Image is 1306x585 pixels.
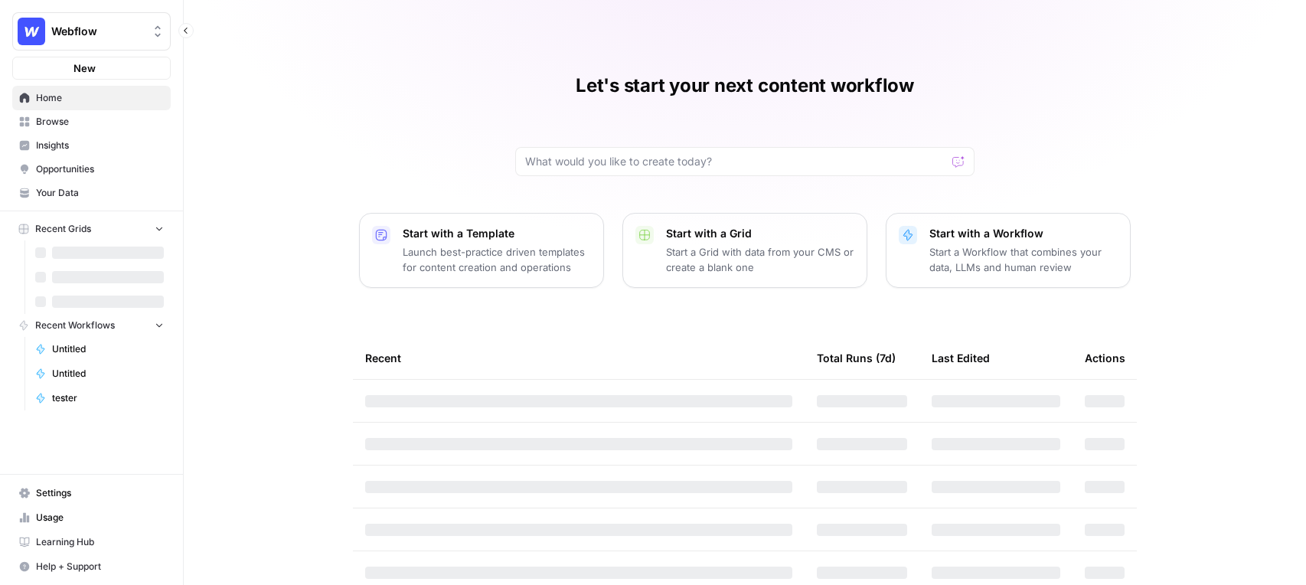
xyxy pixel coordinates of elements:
[12,217,171,240] button: Recent Grids
[666,226,854,241] p: Start with a Grid
[35,222,91,236] span: Recent Grids
[28,361,171,386] a: Untitled
[12,314,171,337] button: Recent Workflows
[12,86,171,110] a: Home
[12,481,171,505] a: Settings
[12,530,171,554] a: Learning Hub
[35,319,115,332] span: Recent Workflows
[403,244,591,275] p: Launch best-practice driven templates for content creation and operations
[932,337,990,379] div: Last Edited
[36,162,164,176] span: Opportunities
[28,337,171,361] a: Untitled
[12,181,171,205] a: Your Data
[12,12,171,51] button: Workspace: Webflow
[666,244,854,275] p: Start a Grid with data from your CMS or create a blank one
[12,157,171,181] a: Opportunities
[12,133,171,158] a: Insights
[36,560,164,574] span: Help + Support
[73,60,96,76] span: New
[18,18,45,45] img: Webflow Logo
[576,74,914,98] h1: Let's start your next content workflow
[36,511,164,525] span: Usage
[525,154,946,169] input: What would you like to create today?
[929,244,1118,275] p: Start a Workflow that combines your data, LLMs and human review
[52,342,164,356] span: Untitled
[12,505,171,530] a: Usage
[36,139,164,152] span: Insights
[817,337,896,379] div: Total Runs (7d)
[36,535,164,549] span: Learning Hub
[403,226,591,241] p: Start with a Template
[359,213,604,288] button: Start with a TemplateLaunch best-practice driven templates for content creation and operations
[52,391,164,405] span: tester
[365,337,792,379] div: Recent
[1085,337,1125,379] div: Actions
[929,226,1118,241] p: Start with a Workflow
[12,57,171,80] button: New
[51,24,144,39] span: Webflow
[12,554,171,579] button: Help + Support
[36,186,164,200] span: Your Data
[36,91,164,105] span: Home
[622,213,867,288] button: Start with a GridStart a Grid with data from your CMS or create a blank one
[52,367,164,381] span: Untitled
[36,115,164,129] span: Browse
[886,213,1131,288] button: Start with a WorkflowStart a Workflow that combines your data, LLMs and human review
[36,486,164,500] span: Settings
[28,386,171,410] a: tester
[12,109,171,134] a: Browse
